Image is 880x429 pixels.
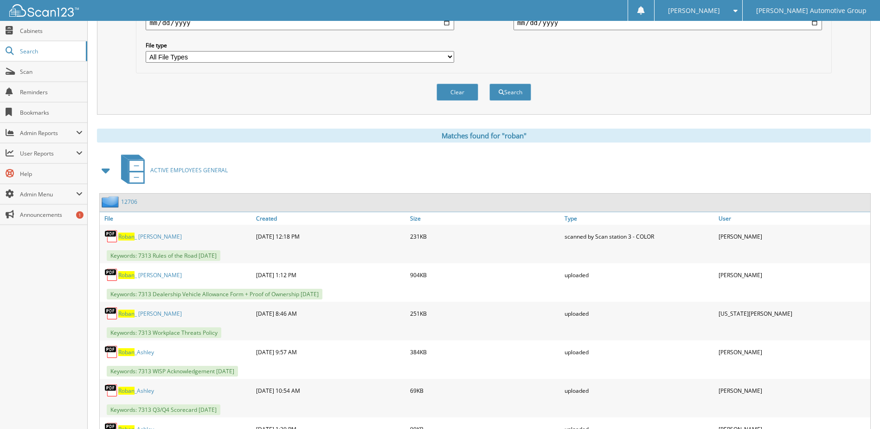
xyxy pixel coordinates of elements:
[562,266,716,284] div: uploaded
[118,348,135,356] span: Roban
[408,343,562,361] div: 384KB
[146,15,454,30] input: start
[118,310,182,318] a: Roban_ [PERSON_NAME]
[107,250,220,261] span: Keywords: 7313 Rules of the Road [DATE]
[102,196,121,208] img: folder2.png
[668,8,720,13] span: [PERSON_NAME]
[118,348,154,356] a: Roban_Ashley
[20,27,83,35] span: Cabinets
[254,266,408,284] div: [DATE] 1:12 PM
[562,381,716,400] div: uploaded
[104,306,118,320] img: PDF.png
[107,289,322,299] span: Keywords: 7313 Dealership Vehicle Allowance Form + Proof of Ownership [DATE]
[118,233,135,240] span: Roban
[9,4,79,17] img: scan123-logo-white.svg
[254,304,408,323] div: [DATE] 8:46 AM
[20,88,83,96] span: Reminders
[716,212,870,225] a: User
[254,381,408,400] div: [DATE] 10:54 AM
[118,387,154,395] a: Roban_Ashley
[489,84,531,101] button: Search
[562,227,716,246] div: scanned by Scan station 3 - COLOR
[76,211,84,219] div: 1
[150,166,228,174] span: ACTIVE EMPLOYEES GENERAL
[107,366,238,377] span: Keywords: 7313 WISP Acknowledgement [DATE]
[254,212,408,225] a: Created
[562,212,716,225] a: Type
[104,268,118,282] img: PDF.png
[20,68,83,76] span: Scan
[20,129,76,137] span: Admin Reports
[437,84,478,101] button: Clear
[146,41,454,49] label: File type
[716,343,870,361] div: [PERSON_NAME]
[104,383,118,397] img: PDF.png
[408,227,562,246] div: 231KB
[254,227,408,246] div: [DATE] 12:18 PM
[118,233,182,240] a: Roban_ [PERSON_NAME]
[408,212,562,225] a: Size
[121,198,137,206] a: 12706
[756,8,867,13] span: [PERSON_NAME] Automotive Group
[118,387,135,395] span: Roban
[107,404,220,415] span: Keywords: 7313 Q3/Q4 Scorecard [DATE]
[408,266,562,284] div: 904KB
[408,304,562,323] div: 251KB
[118,271,182,279] a: Roban_ [PERSON_NAME]
[97,129,871,143] div: Matches found for "roban"
[716,227,870,246] div: [PERSON_NAME]
[20,47,81,55] span: Search
[107,327,221,338] span: Keywords: 7313 Workplace Threats Policy
[118,310,135,318] span: Roban
[562,304,716,323] div: uploaded
[716,304,870,323] div: [US_STATE][PERSON_NAME]
[716,381,870,400] div: [PERSON_NAME]
[254,343,408,361] div: [DATE] 9:57 AM
[20,109,83,117] span: Bookmarks
[116,152,228,188] a: ACTIVE EMPLOYEES GENERAL
[20,149,76,157] span: User Reports
[100,212,254,225] a: File
[834,384,880,429] iframe: Chat Widget
[104,229,118,243] img: PDF.png
[20,211,83,219] span: Announcements
[20,190,76,198] span: Admin Menu
[514,15,822,30] input: end
[118,271,135,279] span: Roban
[562,343,716,361] div: uploaded
[408,381,562,400] div: 69KB
[20,170,83,178] span: Help
[104,345,118,359] img: PDF.png
[716,266,870,284] div: [PERSON_NAME]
